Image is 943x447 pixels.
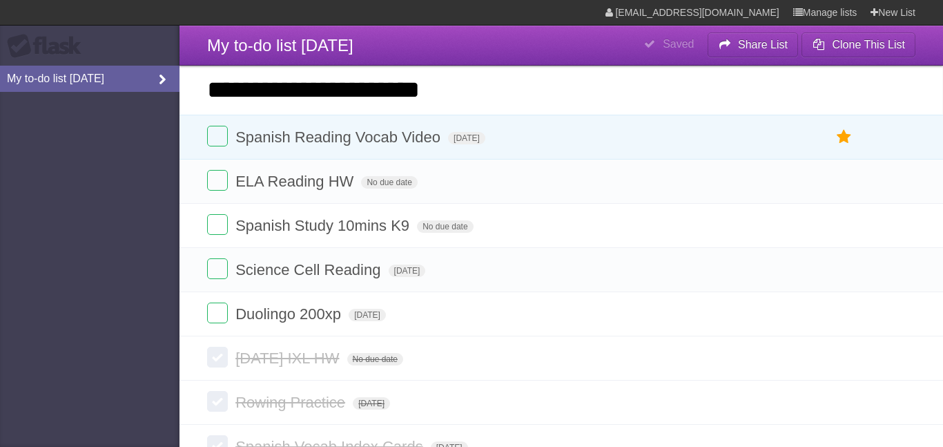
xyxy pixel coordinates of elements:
[235,394,349,411] span: Rowing Practice
[663,38,694,50] b: Saved
[347,353,403,365] span: No due date
[207,391,228,412] label: Done
[235,173,357,190] span: ELA Reading HW
[235,217,413,234] span: Spanish Study 10mins K9
[708,32,799,57] button: Share List
[207,126,228,146] label: Done
[417,220,473,233] span: No due date
[831,126,857,149] label: Star task
[7,34,90,59] div: Flask
[207,214,228,235] label: Done
[235,261,384,278] span: Science Cell Reading
[207,303,228,323] label: Done
[832,39,905,50] b: Clone This List
[207,347,228,368] label: Done
[235,350,342,367] span: [DATE] IXL HW
[207,36,353,55] span: My to-do list [DATE]
[235,129,444,146] span: Spanish Reading Vocab Video
[207,170,228,191] label: Done
[448,132,485,144] span: [DATE]
[207,258,228,279] label: Done
[235,305,344,323] span: Duolingo 200xp
[349,309,386,321] span: [DATE]
[389,265,426,277] span: [DATE]
[801,32,915,57] button: Clone This List
[738,39,788,50] b: Share List
[361,176,417,189] span: No due date
[353,397,390,410] span: [DATE]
